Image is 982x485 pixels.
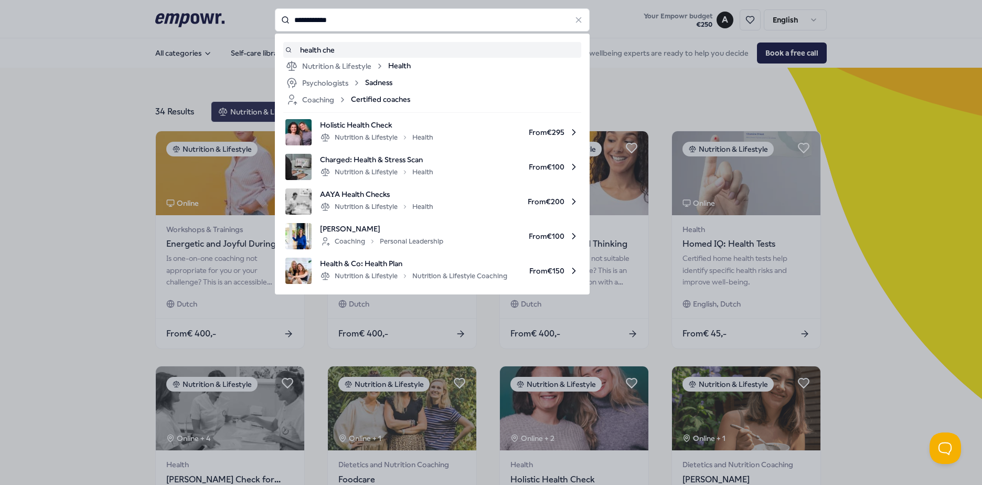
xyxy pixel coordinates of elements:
[320,188,433,200] span: AAYA Health Checks
[320,258,507,269] span: Health & Co: Health Plan
[285,154,579,180] a: product imageCharged: Health & Stress ScanNutrition & LifestyleHealthFrom€100
[285,119,579,145] a: product imageHolistic Health CheckNutrition & LifestyleHealthFrom€295
[930,433,961,464] iframe: Help Scout Beacon - Open
[285,258,579,284] a: product imageHealth & Co: Health PlanNutrition & LifestyleNutrition & Lifestyle CoachingFrom€150
[320,166,433,178] div: Nutrition & Lifestyle Health
[320,223,443,235] span: [PERSON_NAME]
[285,93,579,106] a: CoachingCertified coaches
[285,44,579,56] a: health che
[285,93,347,106] div: Coaching
[320,131,433,144] div: Nutrition & Lifestyle Health
[365,77,392,89] span: Sadness
[285,60,384,72] div: Nutrition & Lifestyle
[320,201,433,213] div: Nutrition & Lifestyle Health
[285,223,579,249] a: product image[PERSON_NAME]CoachingPersonal LeadershipFrom€100
[285,258,312,284] img: product image
[285,188,579,215] a: product imageAAYA Health ChecksNutrition & LifestyleHealthFrom€200
[285,119,312,145] img: product image
[388,60,411,72] span: Health
[442,119,579,145] span: From € 295
[320,119,433,131] span: Holistic Health Check
[320,235,443,248] div: Coaching Personal Leadership
[285,60,579,72] a: Nutrition & LifestyleHealth
[285,223,312,249] img: product image
[285,77,579,89] a: PsychologistsSadness
[320,154,433,165] span: Charged: Health & Stress Scan
[442,188,579,215] span: From € 200
[516,258,579,284] span: From € 150
[452,223,579,249] span: From € 100
[285,77,361,89] div: Psychologists
[285,188,312,215] img: product image
[285,154,312,180] img: product image
[320,270,507,282] div: Nutrition & Lifestyle Nutrition & Lifestyle Coaching
[351,93,410,106] span: Certified coaches
[442,154,579,180] span: From € 100
[275,8,590,31] input: Search for products, categories or subcategories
